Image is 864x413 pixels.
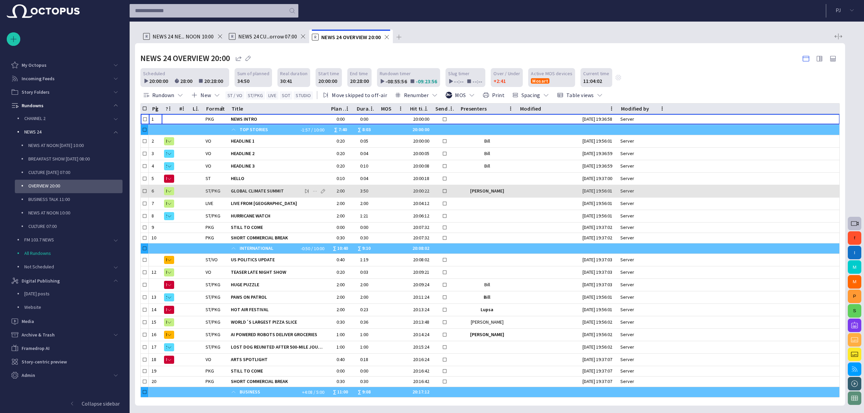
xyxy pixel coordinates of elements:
[166,294,167,301] span: S
[583,116,615,122] div: 9/10 19:36:58
[246,91,265,99] button: ST/PKG
[620,200,637,207] div: Server
[583,213,615,219] div: 9/10 19:56:01
[7,355,123,368] div: Story-centric preview
[231,185,325,197] div: GLOBAL CLIMATE SUMMIT
[555,89,605,101] button: Table views
[358,243,373,254] div: ∑ 9:10
[531,78,549,84] button: Mosart
[409,125,429,135] div: 20:00:00
[409,269,429,275] div: 20:09:21
[166,138,167,145] span: R
[166,213,167,219] span: S
[11,247,123,261] div: All Rundowns
[620,294,637,300] div: Server
[206,213,220,219] div: ST/PKG
[231,279,325,291] div: HUGE PUZZLE
[360,163,371,169] div: 0:10
[152,319,160,325] div: 15
[231,254,325,266] div: US POLITICS UPDATE
[484,294,490,300] div: Bill
[620,116,637,122] div: Server
[152,269,160,275] div: 12
[206,138,211,144] div: VO
[166,356,167,363] span: N
[152,235,160,241] div: 10
[280,91,293,99] button: SOT
[409,213,429,219] div: 20:06:12
[164,304,174,316] button: N
[330,125,351,135] div: ∑ 7:40
[330,188,351,194] div: 2:00
[360,368,371,374] div: 0:00
[152,163,160,169] div: 4
[409,235,429,241] div: 20:07:32
[460,138,514,144] div: Bill
[229,33,236,40] p: R
[358,125,373,135] div: ∑ 8:03
[231,366,325,376] div: STILL TO COME
[28,209,123,216] p: NEWS AT NOON 10:00
[583,269,615,275] div: 9/10 19:37:03
[231,269,325,275] span: TEASER LATE NIGHT SHOW
[152,150,160,157] div: 3
[360,282,371,288] div: 2:00
[848,275,861,289] button: M
[164,160,174,172] button: S
[153,33,214,40] span: NEWS 24 NE... NOON 10:00
[409,294,429,300] div: 20:11:24
[409,224,429,231] div: 20:07:32
[836,6,841,14] p: P J
[206,257,218,263] div: ST/VO
[152,213,160,219] div: 8
[231,138,325,144] span: HEADLINE 1
[231,200,325,207] span: LIVE FROM [GEOGRAPHIC_DATA]
[360,294,371,300] div: 2:00
[7,342,123,355] div: Framedrop AI
[164,354,174,366] button: N
[409,116,429,122] div: 20:00:00
[166,282,167,288] span: N
[143,33,150,40] p: R
[330,282,351,288] div: 2:00
[166,344,167,351] span: S
[28,182,123,189] p: OVERVIEW 20:00
[583,138,615,144] div: 9/10 19:56:01
[231,175,325,182] span: HELLO
[330,319,351,325] div: 0:30
[231,116,325,122] span: NEWS INTRO
[330,163,351,169] div: 0:20
[409,282,429,288] div: 20:09:24
[206,331,220,338] div: ST/PKG
[166,163,167,170] span: S
[238,33,297,40] span: NEWS 24 CU...orrow 07:00
[396,104,405,113] button: MOS column menu
[848,231,861,245] button: f
[330,269,351,275] div: 0:20
[506,104,515,113] button: Presenters column menu
[620,306,637,313] div: Server
[583,282,615,288] div: 9/10 19:37:03
[583,188,615,194] div: 9/10 19:56:01
[166,269,167,276] span: R
[206,356,211,363] div: VO
[231,150,325,157] span: HEADLINE 2
[470,331,504,338] div: Jennifer
[360,319,371,325] div: 0:36
[240,243,297,254] span: INTERNATIONAL
[330,306,351,313] div: 2:00
[330,200,351,207] div: 2:00
[620,282,637,288] div: Server
[231,148,325,160] div: HEADLINE 2
[206,116,214,122] div: PKG
[164,316,174,328] button: R
[231,243,297,254] div: INTERNATIONAL
[583,224,615,231] div: 9/10 19:37:02
[7,315,123,328] div: Media
[231,125,297,135] div: TOP STORIES
[620,257,637,263] div: Server
[312,34,319,40] p: R
[164,173,174,185] button: N
[330,150,351,157] div: 0:20
[360,356,371,363] div: 0:18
